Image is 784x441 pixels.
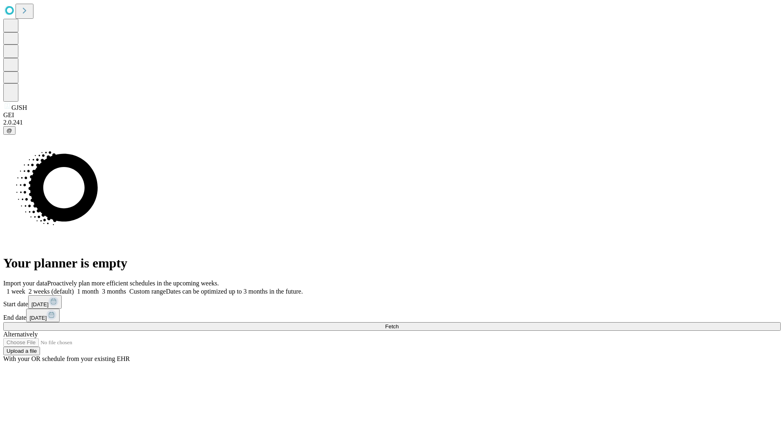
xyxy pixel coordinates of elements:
span: 3 months [102,288,126,295]
span: 1 month [77,288,99,295]
div: Start date [3,295,781,309]
button: Upload a file [3,347,40,355]
span: With your OR schedule from your existing EHR [3,355,130,362]
button: Fetch [3,322,781,331]
span: Fetch [385,323,399,330]
span: [DATE] [29,315,47,321]
div: 2.0.241 [3,119,781,126]
h1: Your planner is empty [3,256,781,271]
span: Alternatively [3,331,38,338]
span: [DATE] [31,301,49,307]
button: [DATE] [28,295,62,309]
span: @ [7,127,12,134]
span: 2 weeks (default) [29,288,74,295]
span: Import your data [3,280,47,287]
button: @ [3,126,16,135]
span: Proactively plan more efficient schedules in the upcoming weeks. [47,280,219,287]
button: [DATE] [26,309,60,322]
span: Dates can be optimized up to 3 months in the future. [166,288,303,295]
span: Custom range [129,288,166,295]
div: End date [3,309,781,322]
span: 1 week [7,288,25,295]
div: GEI [3,111,781,119]
span: GJSH [11,104,27,111]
